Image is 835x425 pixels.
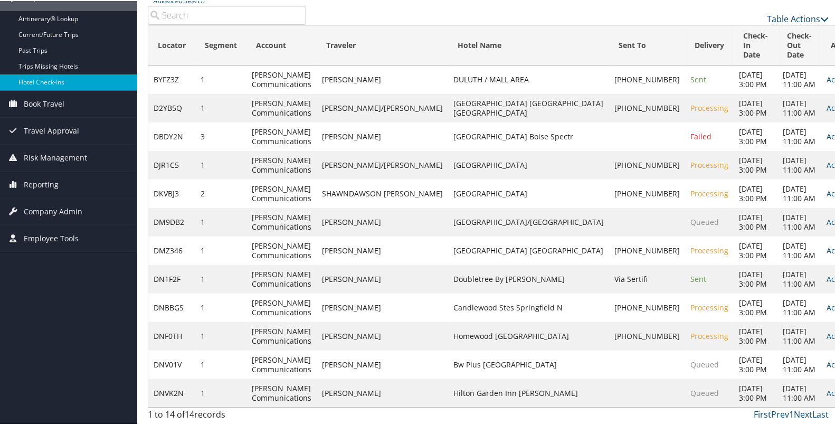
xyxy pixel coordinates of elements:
th: Hotel Name: activate to sort column ascending [448,25,609,64]
td: SHAWNDAWSON [PERSON_NAME] [317,178,448,207]
td: [PERSON_NAME] Communications [246,121,317,150]
td: [PERSON_NAME] Communications [246,93,317,121]
td: [PERSON_NAME] Communications [246,321,317,350]
td: [PHONE_NUMBER] [609,292,685,321]
td: DM9DB2 [148,207,195,235]
span: Processing [690,244,728,254]
a: Prev [771,408,789,419]
th: Locator: activate to sort column ascending [148,25,195,64]
td: Via Sertifi [609,264,685,292]
span: Reporting [24,171,59,197]
td: [PERSON_NAME] Communications [246,207,317,235]
td: [PERSON_NAME] [317,292,448,321]
td: DULUTH / MALL AREA [448,64,609,93]
th: Sent To: activate to sort column ascending [609,25,685,64]
td: [PERSON_NAME] Communications [246,292,317,321]
td: [PERSON_NAME] Communications [246,235,317,264]
td: DNVK2N [148,378,195,407]
td: DMZ346 [148,235,195,264]
span: Processing [690,187,728,197]
td: [DATE] 11:00 AM [777,178,821,207]
td: [DATE] 11:00 AM [777,93,821,121]
td: [PHONE_NUMBER] [609,178,685,207]
span: 14 [185,408,194,419]
td: D2YB5Q [148,93,195,121]
span: Book Travel [24,90,64,116]
td: [GEOGRAPHIC_DATA] [448,178,609,207]
td: [PERSON_NAME] [317,121,448,150]
td: [DATE] 11:00 AM [777,235,821,264]
td: [GEOGRAPHIC_DATA] [GEOGRAPHIC_DATA] [448,235,609,264]
td: [DATE] 3:00 PM [734,264,777,292]
td: 1 [195,235,246,264]
span: Company Admin [24,197,82,224]
td: [DATE] 11:00 AM [777,292,821,321]
td: [PERSON_NAME] [317,350,448,378]
td: DNF0TH [148,321,195,350]
td: 1 [195,150,246,178]
td: [PERSON_NAME] [317,378,448,407]
td: [DATE] 3:00 PM [734,292,777,321]
td: [PHONE_NUMBER] [609,93,685,121]
td: DJR1C5 [148,150,195,178]
td: 1 [195,93,246,121]
td: [PHONE_NUMBER] [609,64,685,93]
td: [PERSON_NAME] Communications [246,64,317,93]
td: [PHONE_NUMBER] [609,321,685,350]
a: Table Actions [767,12,829,24]
td: [PERSON_NAME] [317,207,448,235]
th: Traveler: activate to sort column ascending [317,25,448,64]
span: Failed [690,130,711,140]
a: Last [812,408,829,419]
td: [DATE] 3:00 PM [734,207,777,235]
td: 1 [195,64,246,93]
span: Processing [690,301,728,311]
td: [DATE] 11:00 AM [777,264,821,292]
span: Queued [690,387,719,397]
a: First [754,408,771,419]
td: DNV01V [148,350,195,378]
td: [PERSON_NAME] [317,235,448,264]
span: Queued [690,358,719,369]
td: Doubletree By [PERSON_NAME] [448,264,609,292]
td: [DATE] 11:00 AM [777,121,821,150]
td: [GEOGRAPHIC_DATA] [GEOGRAPHIC_DATA] [GEOGRAPHIC_DATA] [448,93,609,121]
span: Sent [690,273,706,283]
span: Travel Approval [24,117,79,143]
td: [DATE] 3:00 PM [734,378,777,407]
th: Check-In Date: activate to sort column ascending [734,25,777,64]
td: [GEOGRAPHIC_DATA] [448,150,609,178]
td: Candlewood Stes Springfield N [448,292,609,321]
td: [DATE] 11:00 AM [777,207,821,235]
span: Sent [690,73,706,83]
td: 1 [195,350,246,378]
td: [PERSON_NAME]/[PERSON_NAME] [317,150,448,178]
td: [PHONE_NUMBER] [609,150,685,178]
span: Processing [690,159,728,169]
td: [DATE] 3:00 PM [734,321,777,350]
td: DNBBGS [148,292,195,321]
td: Hilton Garden Inn [PERSON_NAME] [448,378,609,407]
td: [DATE] 3:00 PM [734,350,777,378]
td: 1 [195,321,246,350]
td: 1 [195,264,246,292]
td: [DATE] 3:00 PM [734,235,777,264]
td: [DATE] 3:00 PM [734,178,777,207]
td: [DATE] 11:00 AM [777,321,821,350]
td: DN1F2F [148,264,195,292]
td: [PERSON_NAME] Communications [246,264,317,292]
div: 1 to 14 of records [148,407,306,425]
td: 1 [195,207,246,235]
td: 2 [195,178,246,207]
td: [DATE] 11:00 AM [777,64,821,93]
td: [DATE] 3:00 PM [734,93,777,121]
td: [PERSON_NAME] [317,264,448,292]
td: [DATE] 11:00 AM [777,150,821,178]
input: Advanced Search [148,5,306,24]
span: Employee Tools [24,224,79,251]
td: [PERSON_NAME] [317,64,448,93]
td: [PERSON_NAME] Communications [246,150,317,178]
td: [PERSON_NAME]/[PERSON_NAME] [317,93,448,121]
td: 3 [195,121,246,150]
span: Queued [690,216,719,226]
